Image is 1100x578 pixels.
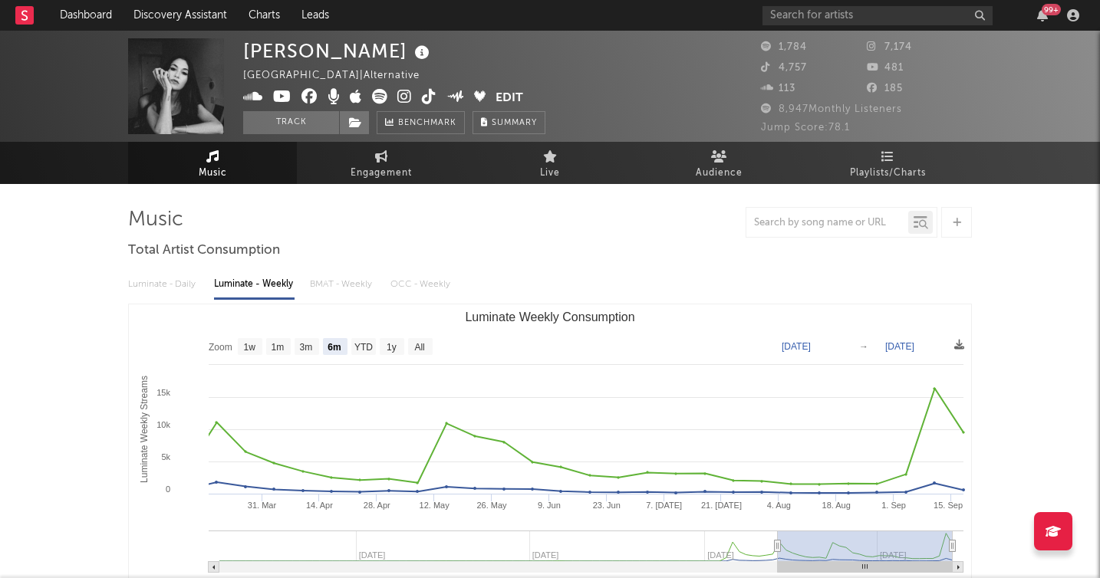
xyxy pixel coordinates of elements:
[128,241,280,260] span: Total Artist Consumption
[243,38,433,64] div: [PERSON_NAME]
[209,342,232,353] text: Zoom
[538,501,561,510] text: 9. Jun
[881,501,906,510] text: 1. Sep
[593,501,621,510] text: 23. Jun
[128,142,297,184] a: Music
[328,342,341,353] text: 6m
[701,501,742,510] text: 21. [DATE]
[761,63,807,73] span: 4,757
[822,501,851,510] text: 18. Aug
[476,501,507,510] text: 26. May
[214,271,295,297] div: Luminate - Weekly
[364,501,390,510] text: 28. Apr
[161,452,170,461] text: 5k
[300,342,313,353] text: 3m
[156,388,170,397] text: 15k
[156,420,170,429] text: 10k
[746,217,908,229] input: Search by song name or URL
[244,342,256,353] text: 1w
[761,84,795,94] span: 113
[761,104,902,114] span: 8,947 Monthly Listeners
[465,310,634,323] text: Luminate Weekly Consumption
[867,84,903,94] span: 185
[885,341,914,352] text: [DATE]
[1042,4,1061,15] div: 99 +
[496,89,523,108] button: Edit
[867,42,912,52] span: 7,174
[761,123,850,133] span: Jump Score: 78.1
[297,142,466,184] a: Engagement
[850,164,926,182] span: Playlists/Charts
[761,42,807,52] span: 1,784
[243,67,437,85] div: [GEOGRAPHIC_DATA] | Alternative
[248,501,277,510] text: 31. Mar
[803,142,972,184] a: Playlists/Charts
[492,119,537,127] span: Summary
[420,501,450,510] text: 12. May
[934,501,963,510] text: 15. Sep
[859,341,868,352] text: →
[782,341,811,352] text: [DATE]
[199,164,227,182] span: Music
[473,111,545,134] button: Summary
[354,342,373,353] text: YTD
[634,142,803,184] a: Audience
[762,6,993,25] input: Search for artists
[166,484,170,494] text: 0
[696,164,743,182] span: Audience
[351,164,412,182] span: Engagement
[387,342,397,353] text: 1y
[139,376,150,483] text: Luminate Weekly Streams
[306,501,333,510] text: 14. Apr
[377,111,465,134] a: Benchmark
[767,501,791,510] text: 4. Aug
[398,114,456,133] span: Benchmark
[1037,9,1048,21] button: 99+
[540,164,560,182] span: Live
[272,342,285,353] text: 1m
[466,142,634,184] a: Live
[243,111,339,134] button: Track
[414,342,424,353] text: All
[867,63,904,73] span: 481
[646,501,682,510] text: 7. [DATE]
